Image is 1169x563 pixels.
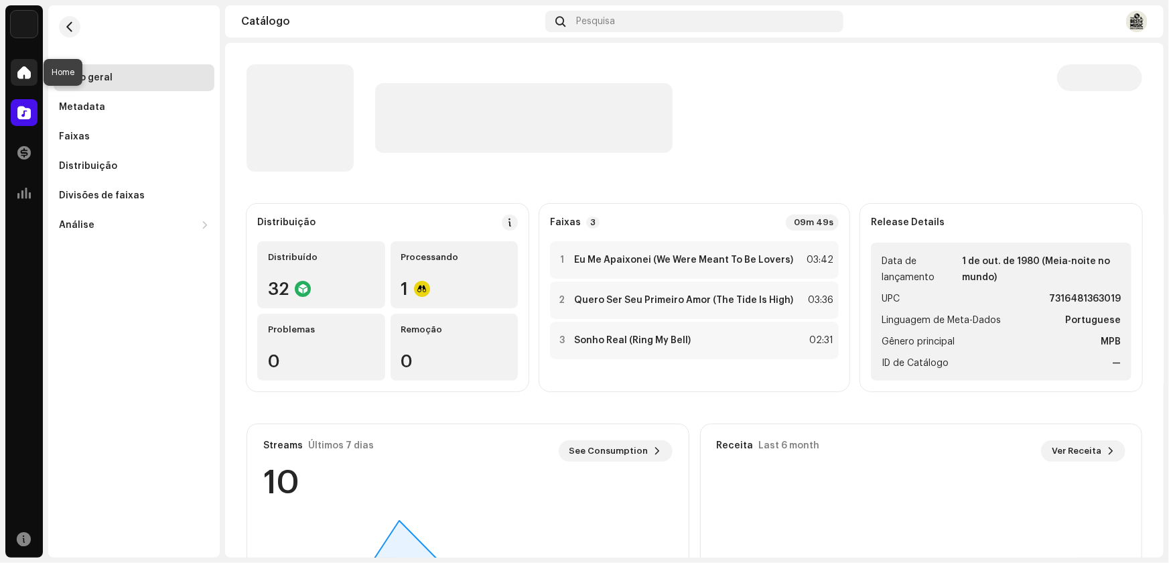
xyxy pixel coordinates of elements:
span: UPC [882,291,900,307]
span: ID de Catálogo [882,355,949,371]
div: Problemas [268,324,374,335]
span: Gênero principal [882,334,955,350]
strong: Eu Me Apaixonei (We Were Meant To Be Lovers) [574,255,793,265]
div: Processando [401,252,508,263]
img: e57eb16c-630c-45a0-b173-efee7d63fb15 [1126,11,1148,32]
strong: 7316481363019 [1049,291,1121,307]
div: Últimos 7 dias [308,440,374,451]
div: 03:36 [804,292,833,308]
strong: MPB [1101,334,1121,350]
re-m-nav-item: Distribuição [54,153,214,180]
div: Análise [59,220,94,231]
span: See Consumption [569,438,648,464]
div: 09m 49s [786,214,839,231]
div: Remoção [401,324,508,335]
strong: Release Details [871,217,945,228]
span: Data de lançamento [882,253,959,286]
re-m-nav-item: Divisões de faixas [54,182,214,209]
strong: Sonho Real (Ring My Bell) [574,335,691,346]
div: 02:31 [804,332,833,349]
p-badge: 3 [586,216,600,229]
strong: Quero Ser Seu Primeiro Amor (The Tide Is High) [574,295,793,306]
span: Ver Receita [1052,438,1101,464]
re-m-nav-item: Faixas [54,123,214,150]
div: Distribuição [257,217,316,228]
img: c86870aa-2232-4ba3-9b41-08f587110171 [11,11,38,38]
re-m-nav-item: Metadata [54,94,214,121]
strong: — [1112,355,1121,371]
strong: Faixas [550,217,581,228]
div: Distribuído [268,252,374,263]
div: Metadata [59,102,105,113]
re-m-nav-dropdown: Análise [54,212,214,239]
div: Distribuição [59,161,117,172]
span: Linguagem de Meta-Dados [882,312,1001,328]
div: Visão geral [59,72,113,83]
button: Ver Receita [1041,440,1125,462]
div: Divisões de faixas [59,190,145,201]
div: Catálogo [241,16,540,27]
span: Pesquisa [577,16,616,27]
div: Streams [263,440,303,451]
button: See Consumption [559,440,673,462]
strong: Portuguese [1065,312,1121,328]
div: 03:42 [804,252,833,268]
strong: 1 de out. de 1980 (Meia-noite no mundo) [962,253,1121,286]
re-m-nav-item: Visão geral [54,64,214,91]
div: Faixas [59,131,90,142]
div: Receita [717,440,754,451]
div: Last 6 month [759,440,820,451]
